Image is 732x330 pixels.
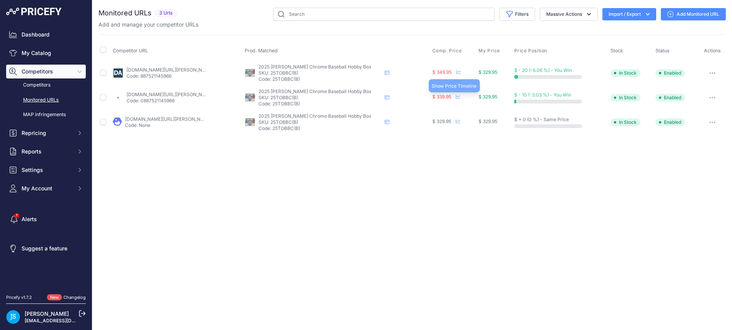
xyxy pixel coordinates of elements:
[22,148,72,155] span: Reports
[6,145,86,158] button: Reports
[610,94,640,102] span: In Stock
[514,67,572,73] span: $ - 20 (-6.06 %) - You Win
[6,28,86,42] a: Dashboard
[6,294,32,301] div: Pricefy v1.7.2
[6,65,86,78] button: Competitors
[258,64,372,70] span: 2025 [PERSON_NAME] Chrome Baseball Hobby Box
[479,69,497,75] span: $ 329.95
[25,318,105,323] a: [EMAIL_ADDRESS][DOMAIN_NAME]
[258,95,382,101] p: SKU: 25TOBBC(B)
[655,118,685,126] span: Enabled
[22,166,72,174] span: Settings
[47,294,62,301] span: New
[22,129,72,137] span: Repricing
[98,21,198,28] p: Add and manage your competitor URLs
[655,48,670,53] span: Status
[258,88,372,94] span: 2025 [PERSON_NAME] Chrome Baseball Hobby Box
[258,101,382,107] p: Code: 25TOBBC(B)
[63,295,86,300] a: Changelog
[602,8,656,20] button: Import / Export
[258,125,382,132] p: Code: 25TOBBC(B)
[258,113,372,119] span: 2025 [PERSON_NAME] Chrome Baseball Hobby Box
[479,94,497,100] span: $ 329.95
[6,182,86,195] button: My Account
[25,310,69,317] a: [PERSON_NAME]
[514,117,569,122] span: $ + 0 (0 %) - Same Price
[6,78,86,92] a: Competitors
[6,126,86,140] button: Repricing
[514,48,547,54] span: Price Position
[479,48,500,54] span: My Price
[22,68,72,75] span: Competitors
[6,163,86,177] button: Settings
[661,8,726,20] a: Add Monitored URL
[127,98,207,104] p: Code: 0887521145966
[432,69,452,75] span: $ 349.95
[258,70,382,76] p: SKU: 25TOBBC(B)
[6,28,86,285] nav: Sidebar
[432,118,451,124] span: $ 329.95
[6,46,86,60] a: My Catalog
[610,69,640,77] span: In Stock
[432,94,451,100] span: $ 339.95
[258,76,382,82] p: Code: 25TOBBC(B)
[98,8,152,18] h2: Monitored URLs
[125,116,212,122] a: [DOMAIN_NAME][URL][PERSON_NAME]
[540,8,598,21] button: Massive Actions
[6,8,62,15] img: Pricefy Logo
[479,118,497,124] span: $ 329.95
[655,69,685,77] span: Enabled
[499,8,535,21] button: Filters
[127,92,213,97] a: [DOMAIN_NAME][URL][PERSON_NAME]
[113,48,148,53] span: Competitor URL
[514,48,549,54] button: Price Position
[127,67,213,73] a: [DOMAIN_NAME][URL][PERSON_NAME]
[245,48,278,53] span: Prod. Matched
[514,92,571,98] span: $ - 10 (-3.03 %) - You Win
[258,119,382,125] p: SKU: 25TOBBC(B)
[479,48,502,54] button: My Price
[432,48,464,54] button: Comp. Price
[432,48,462,54] span: Comp. Price
[273,8,495,21] input: Search
[432,83,477,89] span: Show Price Timeline
[6,108,86,122] a: MAP infringements
[610,118,640,126] span: In Stock
[704,48,721,53] span: Actions
[655,94,685,102] span: Enabled
[610,48,623,53] span: Stock
[155,9,177,18] span: 3 Urls
[127,73,207,79] p: Code: 887521145966
[22,185,72,192] span: My Account
[125,122,205,128] p: Code: None
[6,242,86,255] a: Suggest a feature
[6,93,86,107] a: Monitored URLs
[6,212,86,226] a: Alerts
